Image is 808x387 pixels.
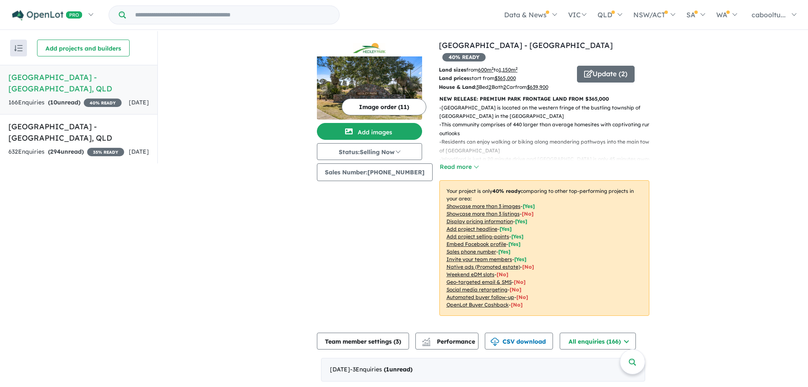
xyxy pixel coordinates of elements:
span: 10 [50,99,57,106]
span: 35 % READY [87,148,124,156]
span: [ Yes ] [514,256,526,262]
b: House & Land: [439,84,476,90]
a: [GEOGRAPHIC_DATA] - [GEOGRAPHIC_DATA] [439,40,613,50]
span: [ Yes ] [511,233,524,240]
u: 2 [489,84,492,90]
img: line-chart.svg [422,338,430,342]
span: [No] [497,271,508,278]
span: [No] [510,286,521,293]
u: 3 [476,84,479,90]
h5: [GEOGRAPHIC_DATA] - [GEOGRAPHIC_DATA] , QLD [8,121,149,144]
u: 1,150 m [499,67,518,73]
button: Image order (11) [342,99,426,115]
a: Hedley Park Estate - Woolmar LogoHedley Park Estate - Woolmar [317,40,422,120]
button: Status:Selling Now [317,143,422,160]
span: [No] [514,279,526,285]
b: 40 % ready [492,188,521,194]
span: [No] [516,294,528,300]
u: Add project headline [447,226,497,232]
u: $ 639,900 [527,84,548,90]
button: All enquiries (166) [560,333,636,350]
p: - Residents can enjoy walking or biking along meandering pathways into the main town of [GEOGRAPH... [439,138,656,155]
p: Your project is only comparing to other top-performing projects in your area: - - - - - - - - - -... [439,180,649,316]
div: 632 Enquir ies [8,147,124,157]
span: 40 % READY [442,53,486,61]
strong: ( unread) [48,99,80,106]
p: - [GEOGRAPHIC_DATA] is located on the western fringe of the bustling township of [GEOGRAPHIC_DATA... [439,104,656,121]
h5: [GEOGRAPHIC_DATA] - [GEOGRAPHIC_DATA] , QLD [8,72,149,94]
p: Bed Bath Car from [439,83,571,91]
u: OpenLot Buyer Cashback [447,302,509,308]
u: Embed Facebook profile [447,241,506,247]
u: Showcase more than 3 images [447,203,521,209]
span: [ Yes ] [498,248,510,255]
u: Add project selling-points [447,233,509,240]
p: from [439,66,571,74]
span: [ Yes ] [500,226,512,232]
div: [DATE] [321,358,645,382]
span: 294 [50,148,61,155]
span: [ Yes ] [515,218,527,224]
u: Weekend eDM slots [447,271,494,278]
u: Showcase more than 3 listings [447,211,520,217]
img: Hedley Park Estate - Woolmar [317,56,422,120]
span: [No] [511,302,523,308]
img: download icon [491,338,499,346]
span: [No] [522,264,534,270]
b: Land prices [439,75,469,81]
img: bar-chart.svg [422,340,431,346]
p: - This community comprises of 440 larger than average homesites with captivating rural outlooks [439,120,656,138]
span: [ Yes ] [523,203,535,209]
button: Team member settings (3) [317,333,409,350]
strong: ( unread) [48,148,84,155]
span: 3 [396,338,399,345]
button: CSV download [485,333,553,350]
u: Native ads (Promoted estate) [447,264,520,270]
span: - 3 Enquir ies [350,366,412,373]
strong: ( unread) [384,366,412,373]
span: [DATE] [129,99,149,106]
u: Invite your team members [447,256,512,262]
sup: 2 [516,66,518,71]
img: Openlot PRO Logo White [12,10,82,21]
u: 2 [503,84,506,90]
button: Add projects and builders [37,40,130,56]
p: - Woodford is just a 20 minute drive and [GEOGRAPHIC_DATA] is only 45 minutes away [439,155,656,163]
u: 600 m [478,67,494,73]
button: Read more [439,162,479,172]
b: Land sizes [439,67,466,73]
u: Sales phone number [447,248,496,255]
img: sort.svg [14,45,23,51]
u: Display pricing information [447,218,513,224]
u: $ 365,000 [494,75,516,81]
span: 40 % READY [84,99,122,107]
span: [ No ] [522,211,534,217]
span: cabooltu... [752,11,786,19]
u: Automated buyer follow-up [447,294,514,300]
u: Geo-targeted email & SMS [447,279,512,285]
u: Social media retargeting [447,286,508,293]
p: start from [439,74,571,83]
button: Sales Number:[PHONE_NUMBER] [317,163,433,181]
sup: 2 [492,66,494,71]
span: to [494,67,518,73]
span: [DATE] [129,148,149,155]
button: Performance [415,333,478,350]
p: NEW RELEASE: PREMIUM PARK FRONTAGE LAND FROM $365,000 [439,95,649,103]
span: [ Yes ] [508,241,521,247]
button: Update (2) [577,66,635,83]
span: 1 [386,366,389,373]
input: Try estate name, suburb, builder or developer [128,6,338,24]
span: Performance [423,338,475,345]
div: 166 Enquir ies [8,98,122,108]
button: Add images [317,123,422,140]
img: Hedley Park Estate - Woolmar Logo [320,43,419,53]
